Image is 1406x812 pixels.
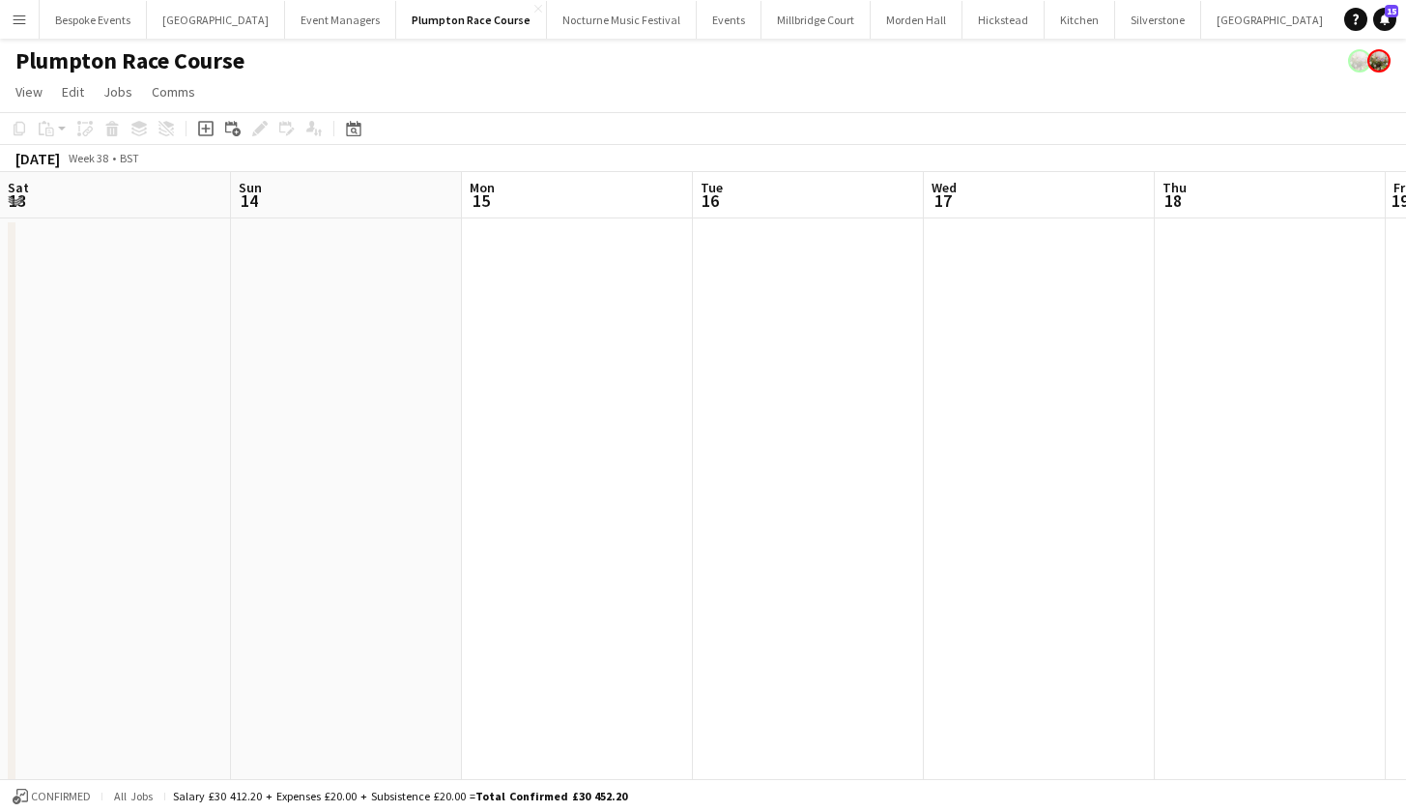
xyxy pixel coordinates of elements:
span: Confirmed [31,790,91,803]
app-user-avatar: Staffing Manager [1348,49,1371,72]
button: Millbridge Court [761,1,871,39]
div: [DATE] [15,149,60,168]
span: Thu [1162,179,1187,196]
button: Hickstead [962,1,1045,39]
span: 15 [467,189,495,212]
button: Silverstone [1115,1,1201,39]
span: 18 [1160,189,1187,212]
span: Wed [932,179,957,196]
button: Confirmed [10,786,94,807]
span: Sun [239,179,262,196]
span: Sat [8,179,29,196]
button: [GEOGRAPHIC_DATA] [1201,1,1339,39]
span: Week 38 [64,151,112,165]
span: Edit [62,83,84,101]
button: Event Managers [285,1,396,39]
button: [GEOGRAPHIC_DATA] [147,1,285,39]
a: Comms [144,79,203,104]
div: BST [120,151,139,165]
span: View [15,83,43,101]
a: 15 [1373,8,1396,31]
div: Salary £30 412.20 + Expenses £20.00 + Subsistence £20.00 = [173,789,627,803]
span: 14 [236,189,262,212]
button: Plumpton Race Course [396,1,547,39]
span: Comms [152,83,195,101]
span: 13 [5,189,29,212]
span: Total Confirmed £30 452.20 [475,789,627,803]
button: Bespoke Events [40,1,147,39]
button: Nocturne Music Festival [547,1,697,39]
span: Mon [470,179,495,196]
button: Events [697,1,761,39]
span: 16 [698,189,723,212]
span: Jobs [103,83,132,101]
span: 15 [1385,5,1398,17]
button: Kitchen [1045,1,1115,39]
span: Tue [701,179,723,196]
a: View [8,79,50,104]
h1: Plumpton Race Course [15,46,244,75]
app-user-avatar: Staffing Manager [1367,49,1391,72]
button: Morden Hall [871,1,962,39]
a: Edit [54,79,92,104]
span: All jobs [110,789,157,803]
a: Jobs [96,79,140,104]
span: 17 [929,189,957,212]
